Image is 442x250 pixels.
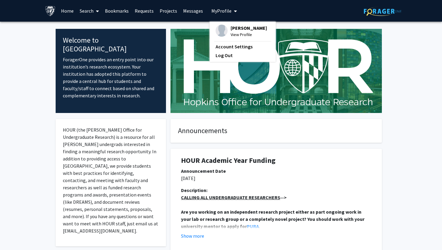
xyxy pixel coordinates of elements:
img: ForagerOne Logo [364,7,401,16]
img: Johns Hopkins University Logo [45,6,56,16]
p: [DATE] [181,175,371,182]
a: Bookmarks [102,0,132,21]
a: Search [77,0,102,21]
u: CALLING ALL UNDERGRADUATE RESEARCHERS [181,194,280,200]
div: Profile Picture[PERSON_NAME]View Profile [216,25,267,38]
a: Projects [157,0,180,21]
iframe: Chat [5,223,26,245]
a: PURA [247,223,259,229]
h4: Welcome to [GEOGRAPHIC_DATA] [63,36,159,53]
p: HOUR (the [PERSON_NAME] Office for Undergraduate Research) is a resource for all [PERSON_NAME] un... [63,126,159,234]
div: Description: [181,187,371,194]
strong: Are you working on an independent research project either as part ongoing work in your lab or res... [181,209,365,229]
a: Account Settings [216,43,270,50]
h4: Announcements [178,127,374,135]
button: Show more [181,232,204,239]
strong: --> [181,194,287,200]
p: ForagerOne provides an entry point into our institution’s research ecosystem. Your institution ha... [63,56,159,99]
img: Profile Picture [216,25,228,37]
img: Cover Image [170,29,382,113]
p: . [181,208,371,230]
a: Log Out [216,52,270,59]
span: My Profile [211,8,232,14]
span: [PERSON_NAME] [231,25,267,31]
a: Messages [180,0,206,21]
a: Home [58,0,77,21]
div: Announcement Date [181,167,371,175]
span: View Profile [231,31,267,38]
h1: HOUR Academic Year Funding [181,156,371,165]
a: Requests [132,0,157,21]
